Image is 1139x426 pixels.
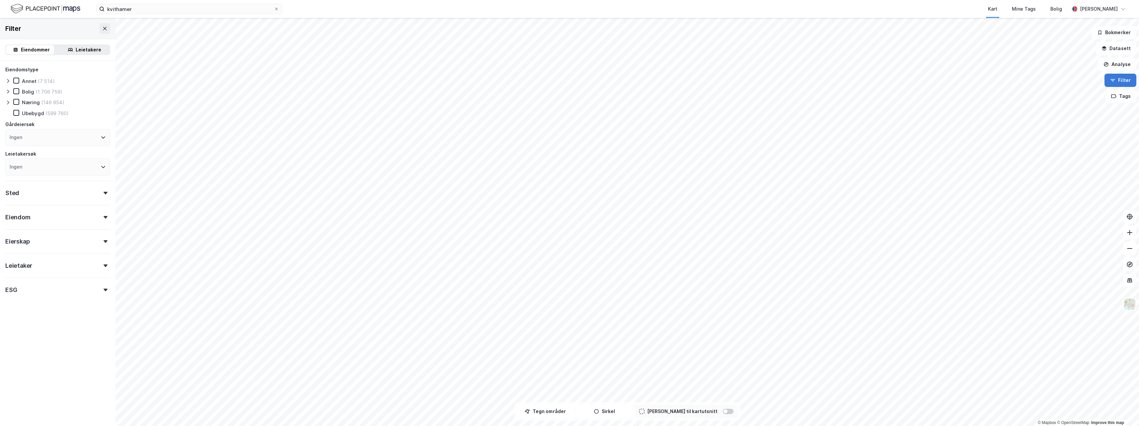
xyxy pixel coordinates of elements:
[5,286,17,294] div: ESG
[5,213,31,221] div: Eiendom
[1106,394,1139,426] iframe: Chat Widget
[1106,394,1139,426] div: Kontrollprogram for chat
[22,110,44,116] div: Ubebygd
[5,189,19,197] div: Sted
[1091,420,1124,425] a: Improve this map
[5,150,36,158] div: Leietakersøk
[5,23,21,34] div: Filter
[1092,26,1136,39] button: Bokmerker
[22,78,37,84] div: Annet
[38,78,55,84] div: (7 514)
[988,5,997,13] div: Kart
[1096,42,1136,55] button: Datasett
[36,89,62,95] div: (1 706 759)
[22,89,34,95] div: Bolig
[517,405,573,418] button: Tegn områder
[105,4,274,14] input: Søk på adresse, matrikkel, gårdeiere, leietakere eller personer
[10,133,22,141] div: Ingen
[1105,90,1136,103] button: Tags
[21,46,50,54] div: Eiendommer
[1080,5,1118,13] div: [PERSON_NAME]
[11,3,80,15] img: logo.f888ab2527a4732fd821a326f86c7f29.svg
[41,99,64,106] div: (146 954)
[10,163,22,171] div: Ingen
[45,110,69,116] div: (599 760)
[1057,420,1089,425] a: OpenStreetMap
[76,46,101,54] div: Leietakere
[5,66,38,74] div: Eiendomstype
[5,120,35,128] div: Gårdeiersøk
[5,262,32,270] div: Leietaker
[1104,74,1136,87] button: Filter
[5,238,30,246] div: Eierskap
[1123,298,1136,311] img: Z
[1050,5,1062,13] div: Bolig
[1012,5,1036,13] div: Mine Tags
[22,99,40,106] div: Næring
[576,405,633,418] button: Sirkel
[647,407,718,415] div: [PERSON_NAME] til kartutsnitt
[1038,420,1056,425] a: Mapbox
[1098,58,1136,71] button: Analyse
